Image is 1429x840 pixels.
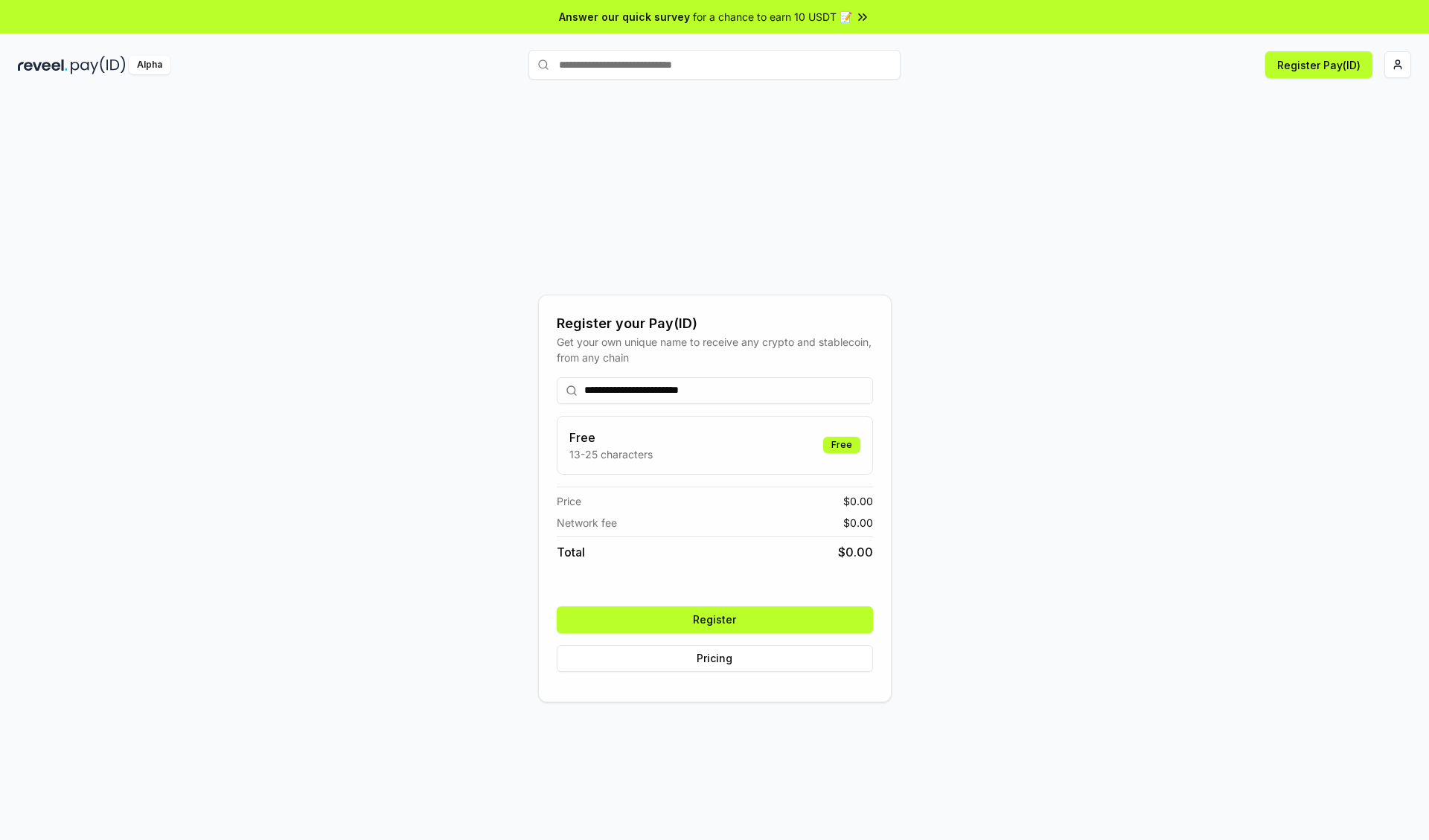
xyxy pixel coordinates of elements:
[18,56,68,74] img: reveel_dark
[843,515,873,530] span: $ 0.00
[569,446,653,462] p: 13-25 characters
[71,56,126,74] img: pay_id
[557,543,585,561] span: Total
[1265,51,1372,78] button: Register Pay(ID)
[129,56,170,74] div: Alpha
[559,9,690,25] span: Answer our quick survey
[557,606,873,633] button: Register
[557,515,617,530] span: Network fee
[569,429,653,446] h3: Free
[838,543,873,561] span: $ 0.00
[557,334,873,365] div: Get your own unique name to receive any crypto and stablecoin, from any chain
[823,437,860,453] div: Free
[557,313,873,334] div: Register your Pay(ID)
[843,493,873,509] span: $ 0.00
[693,9,852,25] span: for a chance to earn 10 USDT 📝
[557,645,873,672] button: Pricing
[557,493,581,509] span: Price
